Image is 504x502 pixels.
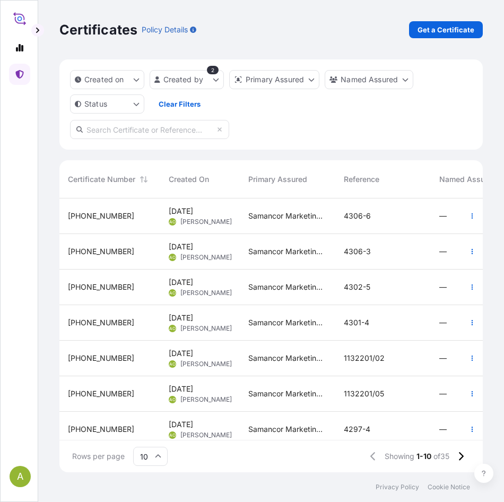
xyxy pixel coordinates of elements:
span: — [439,282,447,292]
span: [PERSON_NAME] [180,324,232,333]
button: certificateStatus Filter options [70,94,144,114]
span: 1132201/02 [344,353,385,363]
a: Cookie Notice [428,483,470,491]
button: Sort [137,173,150,186]
span: [PHONE_NUMBER] [68,388,134,399]
span: [PHONE_NUMBER] [68,246,134,257]
span: Primary Assured [248,174,307,185]
span: [PERSON_NAME] [180,360,232,368]
span: Named Assured [439,174,497,185]
span: AO [169,359,176,369]
span: — [439,388,447,399]
span: Samancor Marketing Pte Ltd [248,282,327,292]
span: AO [169,288,176,298]
span: [DATE] [169,384,193,394]
span: AO [169,217,176,227]
button: cargoOwner Filter options [325,70,413,89]
span: 4306-6 [344,211,371,221]
span: Showing [385,451,414,462]
span: AO [169,430,176,440]
span: AO [169,323,176,334]
span: — [439,424,447,435]
span: [PHONE_NUMBER] [68,353,134,363]
span: [PERSON_NAME] [180,289,232,297]
p: Get a Certificate [418,24,474,35]
span: 1132201/05 [344,388,384,399]
p: Clear Filters [159,99,201,109]
span: — [439,353,447,363]
span: [PHONE_NUMBER] [68,211,134,221]
span: Created On [169,174,209,185]
span: 4306-3 [344,246,371,257]
span: AO [169,252,176,263]
span: of 35 [433,451,449,462]
span: [PHONE_NUMBER] [68,424,134,435]
p: Named Assured [341,74,398,85]
span: 4301-4 [344,317,369,328]
span: [PERSON_NAME] [180,218,232,226]
p: Primary Assured [246,74,304,85]
button: Clear Filters [150,96,209,112]
span: [PERSON_NAME] [180,395,232,404]
span: [DATE] [169,313,193,323]
span: [PERSON_NAME] [180,253,232,262]
span: Samancor Marketing Pte Ltd [248,424,327,435]
p: Status [84,99,107,109]
span: [DATE] [169,348,193,359]
button: distributor Filter options [229,70,319,89]
a: Get a Certificate [409,21,483,38]
span: AO [169,394,176,405]
p: Policy Details [142,24,188,35]
a: Privacy Policy [376,483,419,491]
span: — [439,317,447,328]
button: createdOn Filter options [70,70,144,89]
p: Certificates [59,21,137,38]
p: Created by [163,74,204,85]
button: createdBy Filter options [150,70,224,89]
span: Rows per page [72,451,125,462]
span: [DATE] [169,419,193,430]
span: Reference [344,174,379,185]
span: [DATE] [169,206,193,217]
span: Samancor Marketing Pte Ltd [248,246,327,257]
span: [PHONE_NUMBER] [68,282,134,292]
div: 2 [207,66,219,74]
span: 4297-4 [344,424,370,435]
span: Certificate Number [68,174,135,185]
span: — [439,211,447,221]
span: Samancor Marketing Pte Ltd [248,353,327,363]
span: 1-10 [416,451,431,462]
p: Created on [84,74,124,85]
span: Samancor Marketing Pte Ltd [248,317,327,328]
span: Samancor Marketing Pte Ltd [248,388,327,399]
span: [PERSON_NAME] [180,431,232,439]
span: 4302-5 [344,282,370,292]
span: [DATE] [169,241,193,252]
span: Samancor Marketing Pte Ltd [248,211,327,221]
span: [PHONE_NUMBER] [68,317,134,328]
span: A [17,471,23,482]
span: — [439,246,447,257]
span: [DATE] [169,277,193,288]
input: Search Certificate or Reference... [70,120,229,139]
